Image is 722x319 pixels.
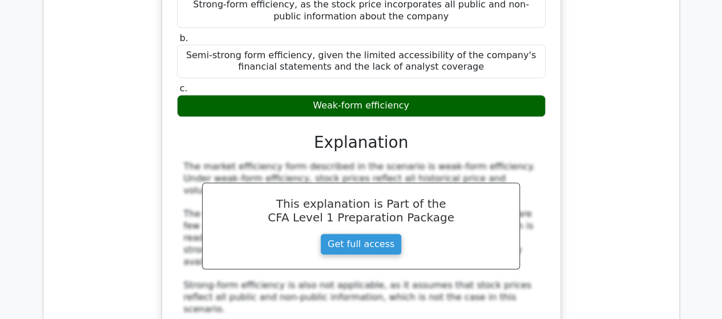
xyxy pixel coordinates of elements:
[180,83,188,94] span: c.
[184,133,539,152] h3: Explanation
[177,95,546,117] div: Weak-form efficiency
[320,233,402,255] a: Get full access
[184,161,539,315] div: The market efficiency form described in the scenario is weak-form efficiency. Under weak-form eff...
[177,45,546,79] div: Semi-strong form efficiency, given the limited accessibility of the company's financial statement...
[180,33,188,43] span: b.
